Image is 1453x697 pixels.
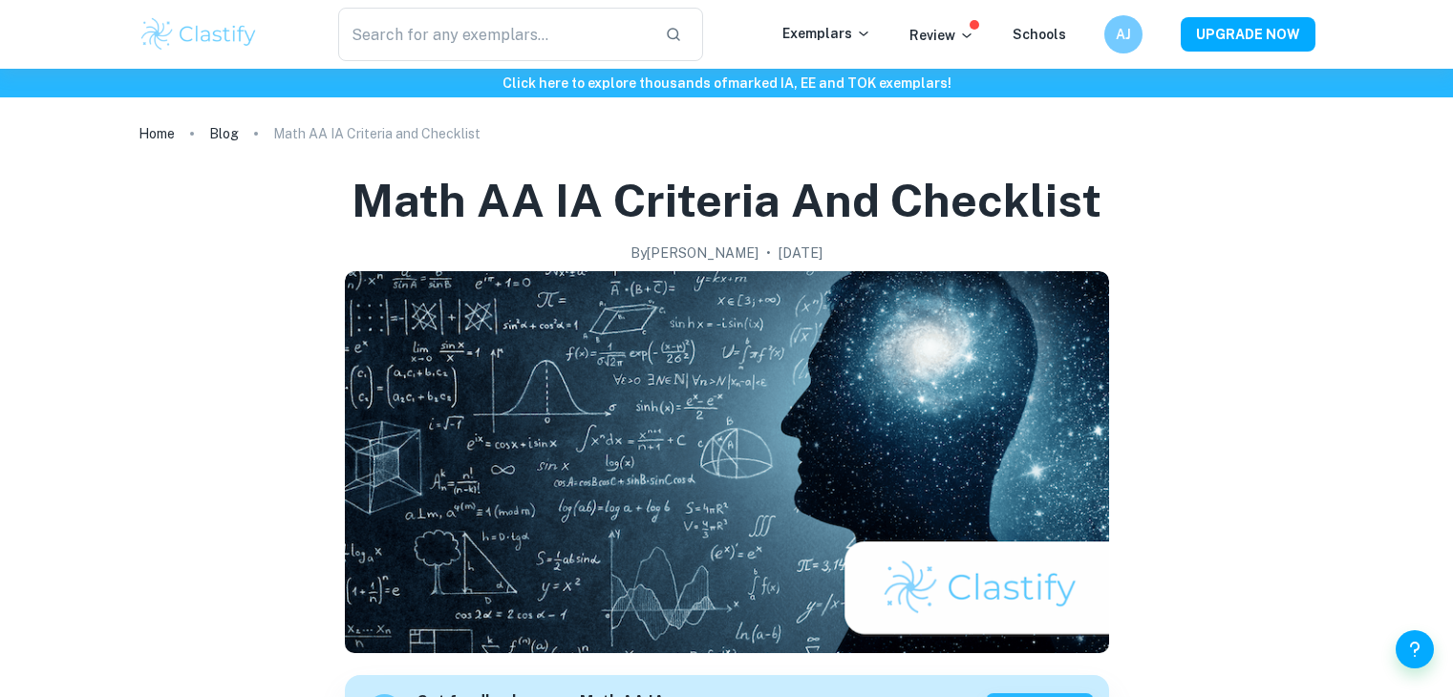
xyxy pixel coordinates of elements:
[338,8,651,61] input: Search for any exemplars...
[1013,27,1066,42] a: Schools
[352,170,1101,231] h1: Math AA IA Criteria and Checklist
[273,123,481,144] p: Math AA IA Criteria and Checklist
[1396,630,1434,668] button: Help and Feedback
[630,243,759,264] h2: By [PERSON_NAME]
[345,271,1109,653] img: Math AA IA Criteria and Checklist cover image
[139,120,175,147] a: Home
[909,25,974,46] p: Review
[139,15,260,53] img: Clastify logo
[209,120,239,147] a: Blog
[1112,24,1134,45] h6: AJ
[1181,17,1315,52] button: UPGRADE NOW
[4,73,1449,94] h6: Click here to explore thousands of marked IA, EE and TOK exemplars !
[779,243,823,264] h2: [DATE]
[1104,15,1143,53] button: AJ
[782,23,871,44] p: Exemplars
[766,243,771,264] p: •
